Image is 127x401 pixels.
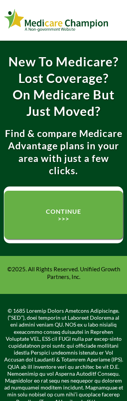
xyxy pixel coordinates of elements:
[26,103,101,119] strong: Just Moved?
[4,191,123,239] a: CONTINUE >>>
[4,266,123,281] p: ©2025. All Rights Reserved. Unifiied Growth Partners, Inc.
[18,70,109,86] strong: Lost Coverage?
[4,7,109,33] img: Webinar
[5,127,122,177] strong: Find & compare Medicare Advantage plans in your area with just a few clicks.
[43,208,84,222] span: CONTINUE >>>
[8,54,119,69] strong: New To Medicare?
[13,87,115,102] strong: On Medicare But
